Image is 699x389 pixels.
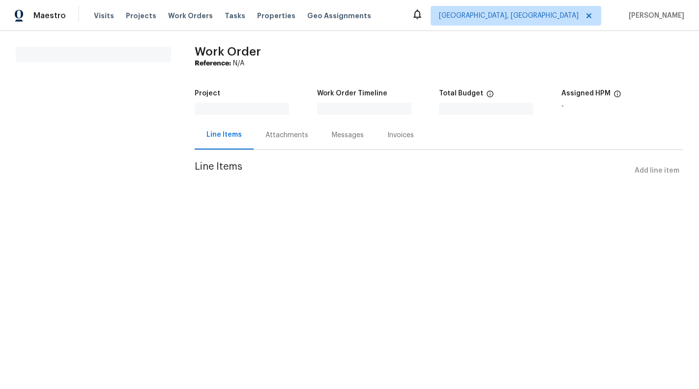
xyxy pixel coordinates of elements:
[613,90,621,103] span: The hpm assigned to this work order.
[317,90,387,97] h5: Work Order Timeline
[126,11,156,21] span: Projects
[307,11,371,21] span: Geo Assignments
[33,11,66,21] span: Maestro
[561,103,684,110] div: -
[265,130,308,140] div: Attachments
[387,130,414,140] div: Invoices
[225,12,245,19] span: Tasks
[206,130,242,140] div: Line Items
[94,11,114,21] span: Visits
[332,130,364,140] div: Messages
[195,162,631,180] span: Line Items
[168,11,213,21] span: Work Orders
[195,90,220,97] h5: Project
[439,90,483,97] h5: Total Budget
[257,11,295,21] span: Properties
[195,59,683,68] div: N/A
[195,60,231,67] b: Reference:
[625,11,684,21] span: [PERSON_NAME]
[561,90,611,97] h5: Assigned HPM
[195,46,261,58] span: Work Order
[486,90,494,103] span: The total cost of line items that have been proposed by Opendoor. This sum includes line items th...
[439,11,579,21] span: [GEOGRAPHIC_DATA], [GEOGRAPHIC_DATA]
